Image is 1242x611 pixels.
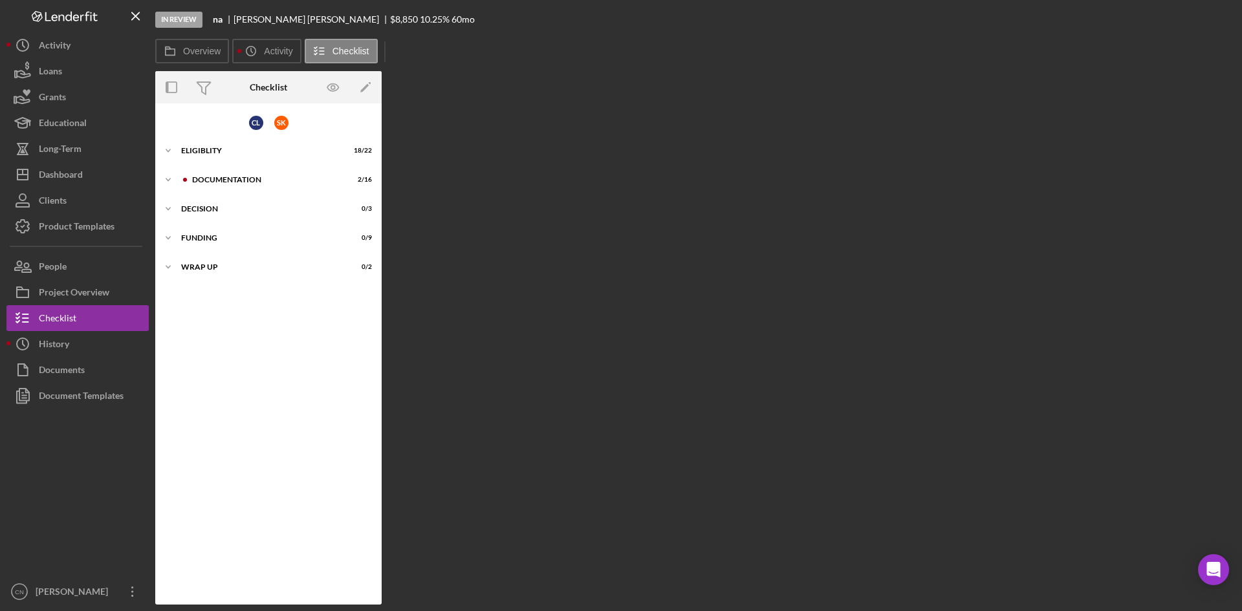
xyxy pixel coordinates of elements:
[332,46,369,56] label: Checklist
[1198,554,1229,585] div: Open Intercom Messenger
[234,14,390,25] div: [PERSON_NAME] [PERSON_NAME]
[264,46,292,56] label: Activity
[6,253,149,279] button: People
[249,116,263,130] div: C L
[39,279,109,308] div: Project Overview
[6,110,149,136] button: Educational
[420,14,450,25] div: 10.25 %
[6,383,149,409] button: Document Templates
[349,147,372,155] div: 18 / 22
[39,305,76,334] div: Checklist
[6,162,149,188] button: Dashboard
[6,331,149,357] button: History
[39,188,67,217] div: Clients
[39,357,85,386] div: Documents
[39,253,67,283] div: People
[349,234,372,242] div: 0 / 9
[232,39,301,63] button: Activity
[213,14,223,25] b: na
[39,162,83,191] div: Dashboard
[39,110,87,139] div: Educational
[192,176,340,184] div: Documentation
[39,58,62,87] div: Loans
[349,176,372,184] div: 2 / 16
[6,213,149,239] button: Product Templates
[181,205,340,213] div: Decision
[39,84,66,113] div: Grants
[181,234,340,242] div: Funding
[6,58,149,84] button: Loans
[6,188,149,213] button: Clients
[155,39,229,63] button: Overview
[349,263,372,271] div: 0 / 2
[39,32,71,61] div: Activity
[39,383,124,412] div: Document Templates
[39,331,69,360] div: History
[452,14,475,25] div: 60 mo
[39,136,82,165] div: Long-Term
[15,588,24,595] text: CN
[181,147,340,155] div: Eligiblity
[6,279,149,305] button: Project Overview
[349,205,372,213] div: 0 / 3
[305,39,378,63] button: Checklist
[6,136,149,162] button: Long-Term
[155,12,202,28] div: In Review
[181,263,340,271] div: Wrap up
[390,14,418,25] span: $8,850
[183,46,221,56] label: Overview
[274,116,289,130] div: S K
[6,84,149,110] button: Grants
[250,82,287,92] div: Checklist
[6,32,149,58] button: Activity
[6,305,149,331] button: Checklist
[32,579,116,608] div: [PERSON_NAME]
[39,213,114,242] div: Product Templates
[6,579,149,605] button: CN[PERSON_NAME]
[6,357,149,383] button: Documents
